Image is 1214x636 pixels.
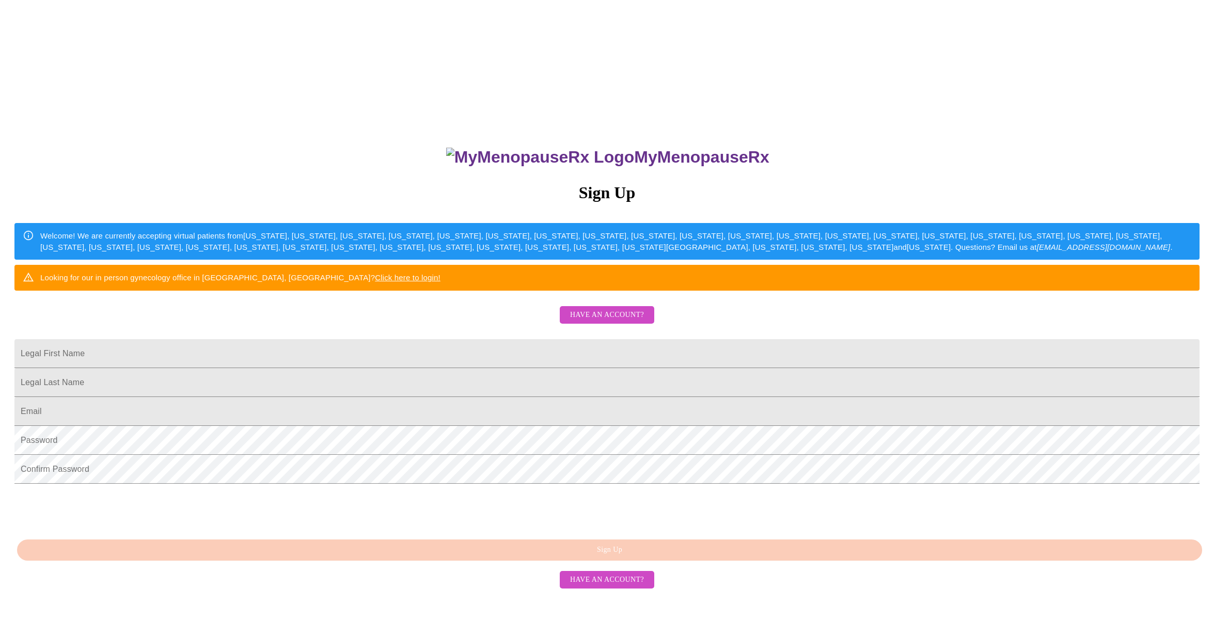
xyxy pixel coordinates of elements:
[560,306,654,324] button: Have an account?
[557,317,657,326] a: Have an account?
[14,183,1200,202] h3: Sign Up
[40,268,440,287] div: Looking for our in person gynecology office in [GEOGRAPHIC_DATA], [GEOGRAPHIC_DATA]?
[570,309,644,322] span: Have an account?
[446,148,634,167] img: MyMenopauseRx Logo
[1037,243,1171,251] em: [EMAIL_ADDRESS][DOMAIN_NAME]
[16,148,1200,167] h3: MyMenopauseRx
[14,489,171,529] iframe: reCAPTCHA
[560,571,654,589] button: Have an account?
[40,226,1191,257] div: Welcome! We are currently accepting virtual patients from [US_STATE], [US_STATE], [US_STATE], [US...
[557,575,657,583] a: Have an account?
[570,574,644,586] span: Have an account?
[375,273,440,282] a: Click here to login!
